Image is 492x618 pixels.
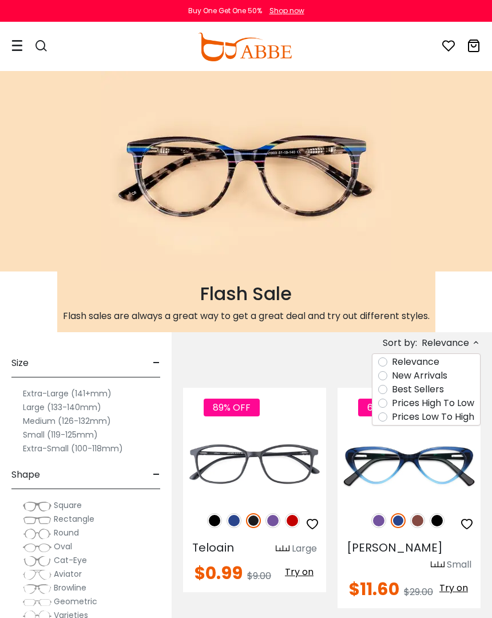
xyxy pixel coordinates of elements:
span: [PERSON_NAME] [347,540,443,556]
span: Oval [54,541,72,552]
div: Large [292,542,317,556]
div: Small [447,558,471,572]
span: Sort by: [383,336,417,349]
span: Aviator [54,568,82,580]
img: size ruler [276,545,289,553]
img: Blue Hannah - Acetate ,Universal Bridge Fit [338,429,481,501]
label: Medium (126-132mm) [23,414,111,428]
img: Black [207,513,222,528]
label: Prices High To Low [392,396,474,410]
span: Teloain [192,540,234,556]
img: Blue [391,513,406,528]
div: Shop now [269,6,304,16]
h2: Flash Sale [63,283,430,305]
p: Flash sales are always a great way to get a great deal and try out different styles. [63,309,430,323]
label: Prices Low To High [392,410,474,424]
label: New Arrivals [392,369,447,383]
img: Purple [371,513,386,528]
span: Square [54,499,82,511]
span: $0.99 [195,561,243,585]
label: Small (119-125mm) [23,428,98,442]
span: 60% OFF [358,399,415,416]
img: Rectangle.png [23,514,51,526]
img: Matte-black Teloain - TR ,Light Weight [183,429,326,501]
span: Cat-Eye [54,554,87,566]
img: Aviator.png [23,569,51,581]
img: Cat-Eye.png [23,556,51,567]
span: 89% OFF [204,399,260,416]
label: Best Sellers [392,383,444,396]
img: flash sale [101,71,391,271]
img: Purple [265,513,280,528]
button: Try on [436,581,471,596]
img: Blue [227,513,241,528]
span: Browline [54,582,86,593]
button: Try on [281,565,317,580]
label: Large (133-140mm) [23,400,101,414]
img: abbeglasses.com [198,33,292,61]
span: - [153,461,160,489]
span: Relevance [422,333,469,353]
img: Round.png [23,528,51,540]
label: Extra-Large (141+mm) [23,387,112,400]
span: Shape [11,461,40,489]
a: Shop now [264,6,304,15]
img: size ruler [431,561,445,569]
label: Relevance [392,355,439,369]
img: Black [430,513,445,528]
span: - [153,349,160,377]
span: Geometric [54,596,97,607]
img: Geometric.png [23,597,51,608]
span: Try on [285,565,314,578]
span: Size [11,349,29,377]
span: $29.00 [404,585,433,599]
img: Oval.png [23,542,51,553]
label: Extra-Small (100-118mm) [23,442,123,455]
span: Rectangle [54,513,94,525]
img: Browline.png [23,583,51,595]
span: Round [54,527,79,538]
img: Red [285,513,300,528]
div: Buy One Get One 50% [188,6,262,16]
span: $11.60 [349,577,399,601]
img: Matte Black [246,513,261,528]
img: Square.png [23,501,51,512]
span: $9.00 [247,569,271,582]
img: Brown [410,513,425,528]
span: Try on [439,581,468,595]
